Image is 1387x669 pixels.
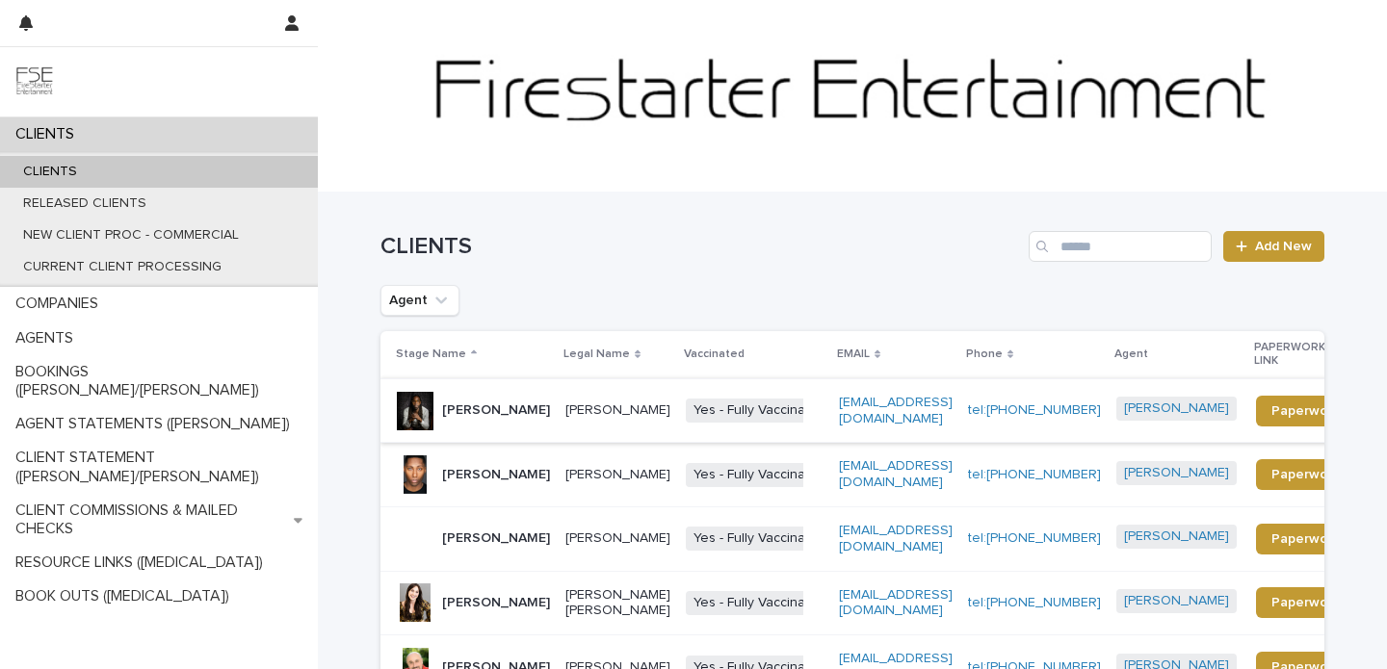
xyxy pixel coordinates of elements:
a: [PERSON_NAME] [1124,465,1229,481]
p: [PERSON_NAME] [442,595,550,611]
p: [PERSON_NAME] [442,467,550,483]
p: Agent [1114,344,1148,365]
p: BOOK OUTS ([MEDICAL_DATA]) [8,587,245,605]
tr: [PERSON_NAME][PERSON_NAME]Yes - Fully Vaccinated[EMAIL_ADDRESS][DOMAIN_NAME]tel:[PHONE_NUMBER][PE... [380,443,1386,507]
a: [PERSON_NAME] [1124,593,1229,609]
p: RELEASED CLIENTS [8,195,162,212]
a: [PERSON_NAME] [1124,400,1229,417]
span: Yes - Fully Vaccinated [686,399,833,423]
span: Yes - Fully Vaccinated [686,591,833,615]
p: EMAIL [837,344,870,365]
button: Agent [380,285,459,316]
p: PAPERWORK LINK [1254,337,1345,373]
span: Paperwork [1271,468,1340,481]
p: NEW CLIENT PROC - COMMERCIAL [8,227,254,244]
p: Phone [966,344,1003,365]
a: tel:[PHONE_NUMBER] [968,596,1101,609]
a: [EMAIL_ADDRESS][DOMAIN_NAME] [839,524,953,553]
a: [EMAIL_ADDRESS][DOMAIN_NAME] [839,396,953,425]
p: [PERSON_NAME] [442,530,550,547]
tr: [PERSON_NAME][PERSON_NAME] [PERSON_NAME]Yes - Fully Vaccinated[EMAIL_ADDRESS][DOMAIN_NAME]tel:[PH... [380,571,1386,635]
a: Paperwork [1256,396,1355,426]
a: Add New [1223,231,1324,262]
p: [PERSON_NAME] [PERSON_NAME] [565,587,670,620]
span: Add New [1255,240,1312,253]
a: tel:[PHONE_NUMBER] [968,468,1101,481]
input: Search [1029,231,1212,262]
p: Vaccinated [684,344,745,365]
tr: [PERSON_NAME][PERSON_NAME]Yes - Fully Vaccinated[EMAIL_ADDRESS][DOMAIN_NAME]tel:[PHONE_NUMBER][PE... [380,378,1386,443]
p: CLIENT COMMISSIONS & MAILED CHECKS [8,502,294,538]
p: CLIENT STATEMENT ([PERSON_NAME]/[PERSON_NAME]) [8,449,318,485]
p: [PERSON_NAME] [442,402,550,419]
p: CURRENT CLIENT PROCESSING [8,259,237,275]
a: Paperwork [1256,524,1355,554]
tr: [PERSON_NAME][PERSON_NAME]Yes - Fully Vaccinated[EMAIL_ADDRESS][DOMAIN_NAME]tel:[PHONE_NUMBER][PE... [380,506,1386,571]
p: [PERSON_NAME] [565,467,670,483]
p: RESOURCE LINKS ([MEDICAL_DATA]) [8,553,278,572]
a: Paperwork [1256,587,1355,618]
p: [PERSON_NAME] [565,402,670,419]
p: Stage Name [396,344,466,365]
p: AGENT STATEMENTS ([PERSON_NAME]) [8,415,305,433]
a: [EMAIL_ADDRESS][DOMAIN_NAME] [839,588,953,618]
p: COMPANIES [8,295,114,313]
span: Yes - Fully Vaccinated [686,463,833,487]
a: [PERSON_NAME] [1124,528,1229,545]
h1: CLIENTS [380,233,1021,261]
p: BOOKINGS ([PERSON_NAME]/[PERSON_NAME]) [8,363,318,399]
p: CLIENTS [8,164,92,180]
a: tel:[PHONE_NUMBER] [968,531,1101,545]
span: Paperwork [1271,596,1340,609]
p: AGENTS [8,329,89,347]
a: Paperwork [1256,459,1355,490]
span: Paperwork [1271,404,1340,418]
p: Legal Name [563,344,630,365]
a: [EMAIL_ADDRESS][DOMAIN_NAME] [839,459,953,489]
p: [PERSON_NAME] [565,530,670,547]
img: 9JgRvJ3ETPGCJDhvPVA5 [15,63,54,101]
p: CLIENTS [8,125,90,143]
span: Paperwork [1271,532,1340,546]
span: Yes - Fully Vaccinated [686,527,833,551]
a: tel:[PHONE_NUMBER] [968,403,1101,417]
